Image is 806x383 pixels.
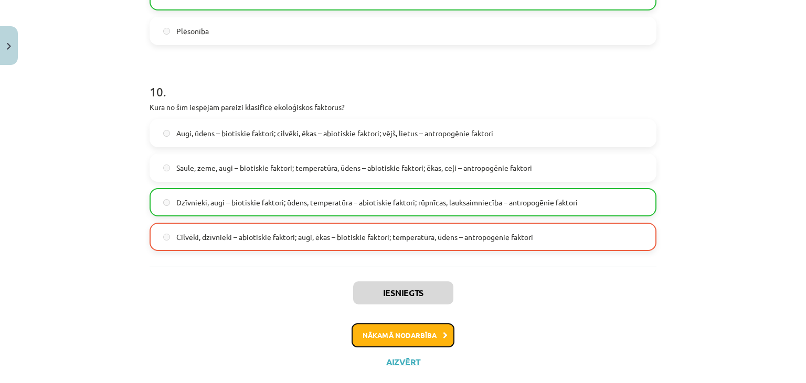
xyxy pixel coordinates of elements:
input: Saule, zeme, augi – biotiskie faktori; temperatūra, ūdens – abiotiskie faktori; ēkas, ceļi – antr... [163,165,170,171]
input: Plēsonība [163,28,170,35]
span: Augi, ūdens – biotiskie faktori; cilvēki, ēkas – abiotiskie faktori; vējš, lietus – antropogēnie ... [176,128,493,139]
span: Dzīvnieki, augi – biotiskie faktori; ūdens, temperatūra – abiotiskie faktori; rūpnīcas, lauksaimn... [176,197,578,208]
input: Augi, ūdens – biotiskie faktori; cilvēki, ēkas – abiotiskie faktori; vējš, lietus – antropogēnie ... [163,130,170,137]
input: Cilvēki, dzīvnieki – abiotiskie faktori; augi, ēkas – biotiskie faktori; temperatūra, ūdens – ant... [163,234,170,240]
span: Plēsonība [176,26,209,37]
button: Aizvērt [383,357,423,367]
input: Dzīvnieki, augi – biotiskie faktori; ūdens, temperatūra – abiotiskie faktori; rūpnīcas, lauksaimn... [163,199,170,206]
img: icon-close-lesson-0947bae3869378f0d4975bcd49f059093ad1ed9edebbc8119c70593378902aed.svg [7,43,11,50]
button: Nākamā nodarbība [352,323,454,347]
span: Saule, zeme, augi – biotiskie faktori; temperatūra, ūdens – abiotiskie faktori; ēkas, ceļi – antr... [176,162,532,173]
span: Cilvēki, dzīvnieki – abiotiskie faktori; augi, ēkas – biotiskie faktori; temperatūra, ūdens – ant... [176,232,533,243]
h1: 10 . [150,66,656,99]
p: Kura no šīm iespējām pareizi klasificē ekoloģiskos faktorus? [150,102,656,113]
button: Iesniegts [353,281,453,304]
